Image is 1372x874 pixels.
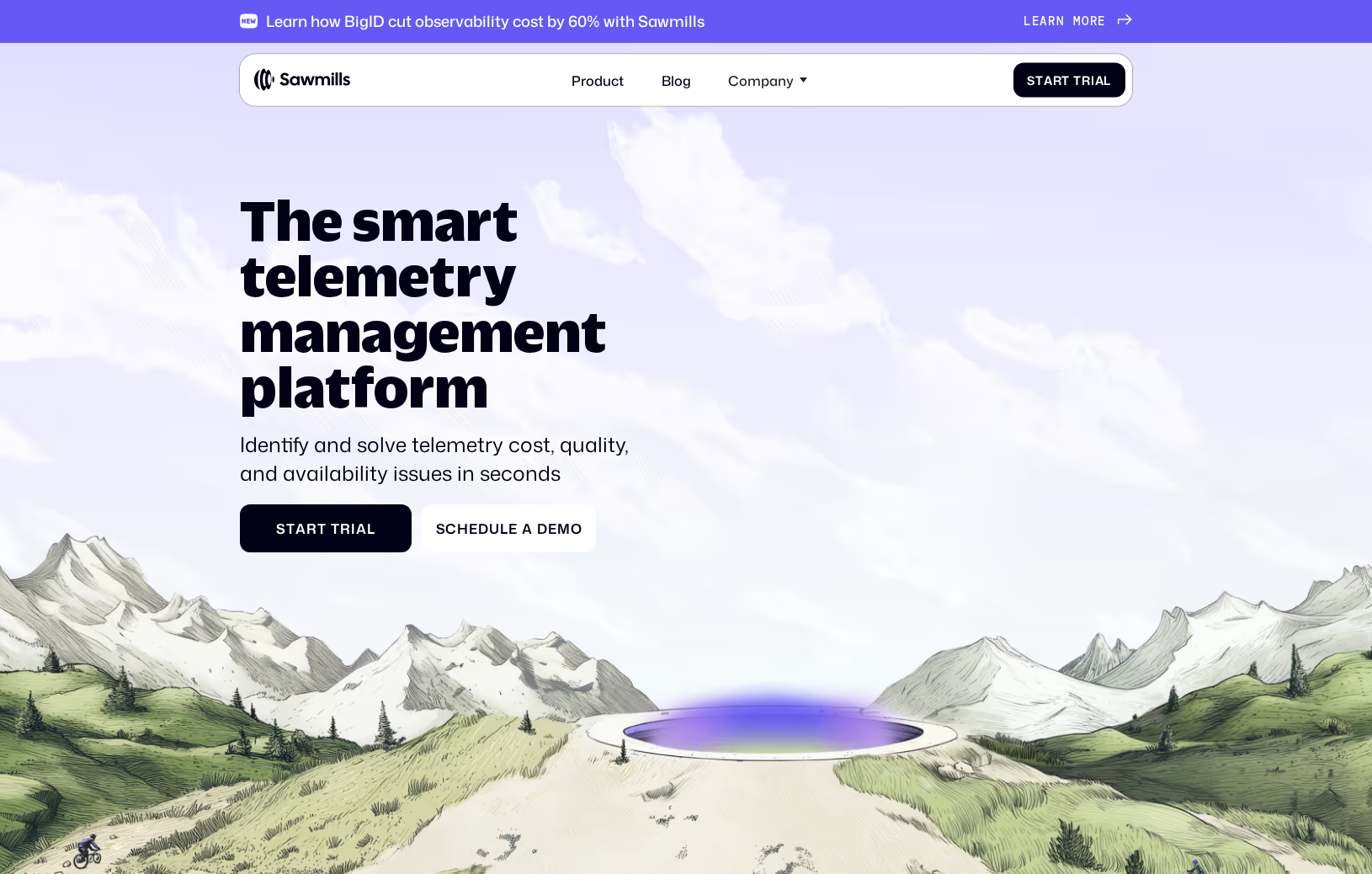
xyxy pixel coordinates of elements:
[489,520,500,537] span: u
[356,520,367,537] span: a
[1082,72,1091,87] span: r
[240,504,412,552] a: StartTrial
[1044,72,1053,87] span: a
[266,12,705,30] div: Learn how BigID cut observability cost by 60% with Sawmills
[1082,14,1090,29] span: o
[1053,72,1062,87] span: r
[1027,72,1035,87] span: S
[1056,14,1065,29] span: n
[728,72,794,88] div: Company
[571,520,582,537] span: o
[1024,14,1132,29] a: Learnmore
[351,520,356,537] span: i
[1090,14,1098,29] span: r
[276,520,286,537] span: S
[295,520,306,537] span: a
[557,520,571,537] span: m
[457,520,469,537] span: h
[1073,72,1082,87] span: T
[340,520,351,537] span: r
[1013,62,1125,98] a: StartTrial
[286,520,295,537] span: t
[1040,14,1048,29] span: a
[561,61,634,99] a: Product
[478,520,489,537] span: d
[306,520,317,537] span: r
[1091,72,1095,87] span: i
[317,520,327,537] span: t
[1103,72,1111,87] span: l
[240,430,638,488] p: Identify and solve telemetry cost, quality, and availability issues in seconds
[1048,14,1056,29] span: r
[651,61,700,99] a: Blog
[548,520,557,537] span: e
[240,192,638,414] h1: The smart telemetry management platform
[537,520,548,537] span: D
[422,504,596,552] a: ScheduleaDemo
[367,520,375,537] span: l
[1032,14,1040,29] span: e
[1095,72,1104,87] span: a
[508,520,518,537] span: e
[469,520,478,537] span: e
[522,520,533,537] span: a
[331,520,340,537] span: T
[1061,72,1070,87] span: t
[1024,14,1032,29] span: L
[1098,14,1106,29] span: e
[500,520,508,537] span: l
[436,520,446,537] span: S
[1073,14,1082,29] span: m
[1035,72,1044,87] span: t
[445,520,457,537] span: c
[718,61,817,99] div: Company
